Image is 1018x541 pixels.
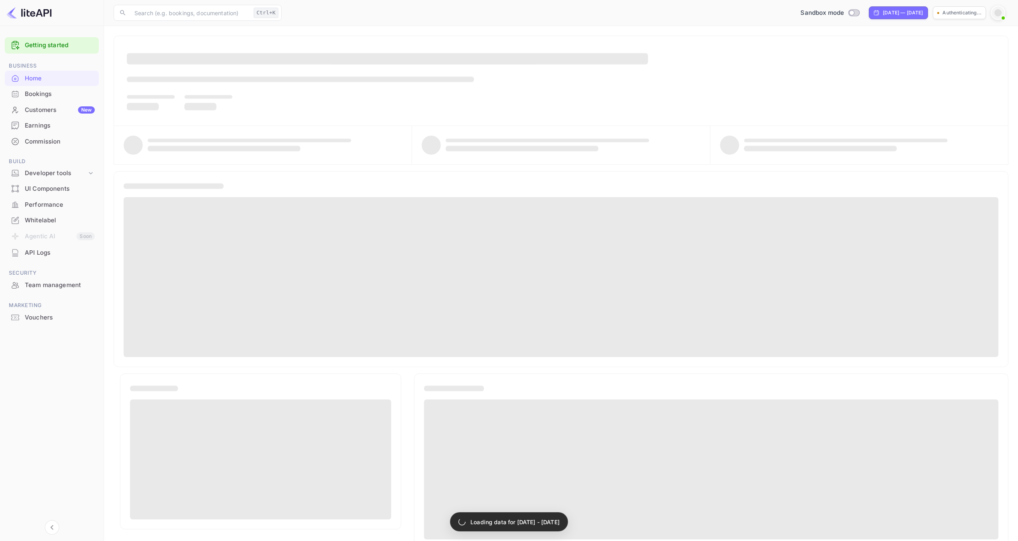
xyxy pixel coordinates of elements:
[25,216,95,225] div: Whitelabel
[25,313,95,322] div: Vouchers
[470,518,560,526] p: Loading data for [DATE] - [DATE]
[25,74,95,83] div: Home
[797,8,862,18] div: Switch to Production mode
[254,8,278,18] div: Ctrl+K
[130,5,250,21] input: Search (e.g. bookings, documentation)
[25,137,95,146] div: Commission
[5,102,99,117] a: CustomersNew
[6,6,52,19] img: LiteAPI logo
[5,71,99,86] a: Home
[883,9,923,16] div: [DATE] — [DATE]
[5,86,99,101] a: Bookings
[5,157,99,166] span: Build
[5,310,99,325] a: Vouchers
[25,184,95,194] div: UI Components
[800,8,844,18] span: Sandbox mode
[5,277,99,292] a: Team management
[5,245,99,260] a: API Logs
[5,118,99,134] div: Earnings
[25,106,95,115] div: Customers
[942,9,982,16] p: Authenticating...
[5,197,99,212] a: Performance
[5,197,99,213] div: Performance
[25,90,95,99] div: Bookings
[5,269,99,277] span: Security
[5,181,99,196] a: UI Components
[25,248,95,258] div: API Logs
[5,301,99,310] span: Marketing
[5,277,99,293] div: Team management
[5,310,99,325] div: Vouchers
[25,169,87,178] div: Developer tools
[5,134,99,150] div: Commission
[5,134,99,149] a: Commission
[25,41,95,50] a: Getting started
[5,213,99,228] a: Whitelabel
[5,86,99,102] div: Bookings
[25,281,95,290] div: Team management
[25,200,95,210] div: Performance
[5,102,99,118] div: CustomersNew
[5,118,99,133] a: Earnings
[869,6,928,19] div: Click to change the date range period
[5,181,99,197] div: UI Components
[78,106,95,114] div: New
[5,166,99,180] div: Developer tools
[25,121,95,130] div: Earnings
[5,37,99,54] div: Getting started
[5,62,99,70] span: Business
[45,520,59,535] button: Collapse navigation
[5,245,99,261] div: API Logs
